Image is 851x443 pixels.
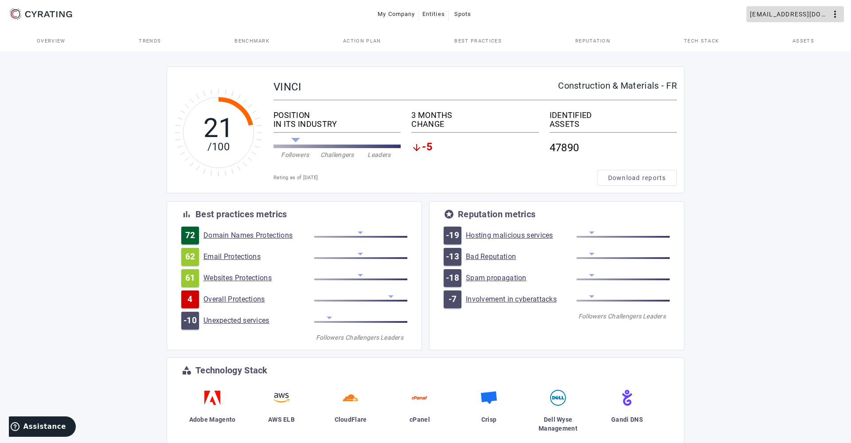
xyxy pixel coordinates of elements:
mat-icon: bar_chart [181,209,192,220]
span: Crisp [481,416,497,423]
span: 62 [185,252,195,261]
a: Overall Protections [203,295,314,304]
a: Email Protections [203,252,314,261]
a: Dell Wyse Management [527,386,589,440]
div: Best practices metrics [195,210,287,219]
span: cPanel [410,416,430,423]
span: 61 [185,274,195,282]
mat-icon: stars [444,209,454,220]
div: Followers [577,312,608,321]
div: POSITION [273,111,401,120]
a: Gandi DNS [596,386,658,440]
span: Best practices [454,39,501,43]
span: 4 [187,295,192,304]
a: Adobe Magento [181,386,243,440]
div: IDENTIFIED [550,111,677,120]
div: Followers [314,333,345,342]
span: -7 [449,295,457,304]
span: AWS ELB [268,416,295,423]
div: CHANGE [411,120,539,129]
div: ASSETS [550,120,677,129]
tspan: 21 [203,112,234,144]
div: Leaders [358,150,400,159]
g: CYRATING [25,11,72,17]
a: Domain Names Protections [203,231,314,240]
div: Leaders [376,333,407,342]
div: Followers [274,150,316,159]
button: Download reports [597,170,677,186]
span: My Company [378,7,415,21]
div: Reputation metrics [458,210,535,219]
span: Action Plan [343,39,381,43]
div: 3 MONTHS [411,111,539,120]
span: Gandi DNS [611,416,643,423]
button: [EMAIL_ADDRESS][DOMAIN_NAME] [746,6,844,22]
a: Spam propagation [466,274,577,282]
a: Unexpected services [203,316,314,325]
span: Trends [139,39,161,43]
tspan: /100 [207,141,230,153]
a: cPanel [389,386,451,440]
a: Bad Reputation [466,252,577,261]
div: Challengers [345,333,376,342]
span: -13 [446,252,459,261]
div: Construction & Materials - FR [558,81,677,90]
span: [EMAIL_ADDRESS][DOMAIN_NAME] [750,7,830,21]
button: Spots [449,6,477,22]
button: My Company [374,6,419,22]
a: Involvement in cyberattacks [466,295,577,304]
span: -5 [422,142,433,153]
div: Rating as of [DATE] [273,173,597,182]
mat-icon: category [181,365,192,376]
a: Crisp [458,386,520,440]
span: CloudFlare [335,416,367,423]
span: Overview [37,39,66,43]
a: AWS ELB [250,386,312,440]
span: Tech Stack [684,39,719,43]
div: IN ITS INDUSTRY [273,120,401,129]
span: Reputation [575,39,610,43]
span: Benchmark [234,39,269,43]
mat-icon: more_vert [830,9,840,20]
span: -19 [446,231,459,240]
div: Technology Stack [195,366,268,375]
a: Hosting malicious services [466,231,577,240]
div: Challengers [608,312,639,321]
mat-icon: arrow_downward [411,142,422,153]
div: Challengers [316,150,358,159]
div: 47890 [550,136,677,159]
span: -10 [183,316,197,325]
span: Dell Wyse Management [539,416,578,432]
span: Download reports [608,173,666,182]
span: Adobe Magento [189,416,236,423]
span: Spots [454,7,472,21]
span: 72 [185,231,195,240]
span: Entities [422,7,445,21]
div: Leaders [639,312,670,321]
iframe: Ouvre un widget dans lequel vous pouvez trouver plus d’informations [9,416,76,439]
div: VINCI [273,81,558,93]
a: Websites Protections [203,274,314,282]
button: Entities [419,6,449,22]
a: CloudFlare [320,386,382,440]
span: Assets [792,39,814,43]
span: -18 [446,274,459,282]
